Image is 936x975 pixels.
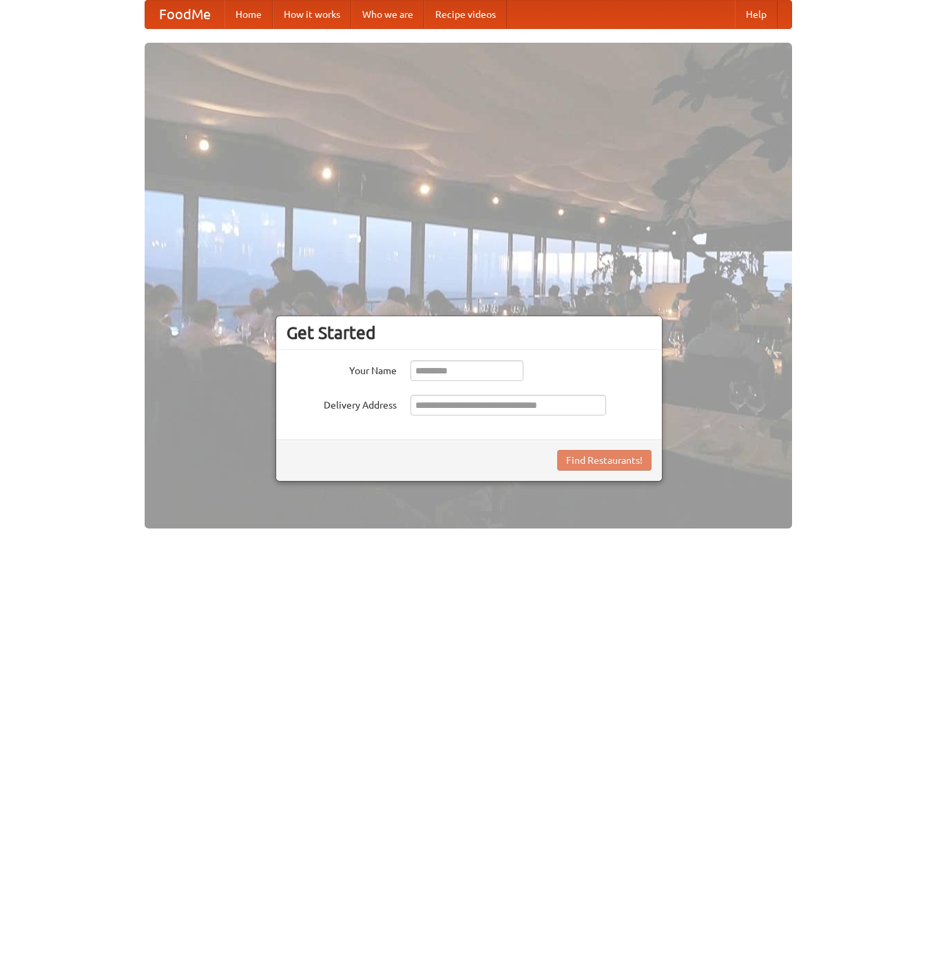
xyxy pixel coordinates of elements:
[351,1,424,28] a: Who we are
[735,1,778,28] a: Help
[225,1,273,28] a: Home
[287,360,397,378] label: Your Name
[273,1,351,28] a: How it works
[424,1,507,28] a: Recipe videos
[145,1,225,28] a: FoodMe
[287,322,652,343] h3: Get Started
[557,450,652,471] button: Find Restaurants!
[287,395,397,412] label: Delivery Address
